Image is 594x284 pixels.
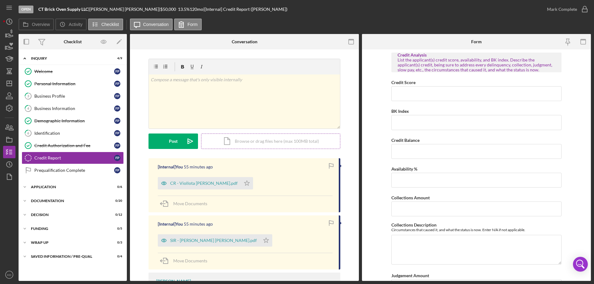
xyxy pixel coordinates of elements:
[111,213,122,217] div: 0 / 12
[158,222,183,227] div: [Internal] You
[391,273,429,278] label: Judgement Amount
[34,94,114,99] div: Business Profile
[158,234,272,247] button: SIR - [PERSON_NAME] [PERSON_NAME].pdf
[34,81,114,86] div: Personal Information
[22,139,124,152] a: Credit Authorization and FeeFP
[471,39,482,44] div: Form
[170,238,257,243] div: SIR - [PERSON_NAME] [PERSON_NAME].pdf
[158,196,213,211] button: Move Documents
[31,213,107,217] div: Decision
[143,22,169,27] label: Conversation
[31,227,107,231] div: Funding
[391,80,415,85] label: Credit Score
[22,90,124,102] a: 3Business ProfileFP
[547,3,577,15] div: Mark Complete
[184,164,213,169] time: 2025-09-04 10:45
[88,19,123,30] button: Checklist
[3,269,15,281] button: KD
[55,19,86,30] button: Activity
[114,155,120,161] div: F P
[160,6,176,12] span: $50,000
[34,131,114,136] div: Identification
[27,106,29,110] tspan: 4
[190,7,203,12] div: 120 mo
[158,164,183,169] div: [Internal] You
[173,201,207,206] span: Move Documents
[27,131,29,135] tspan: 6
[114,130,120,136] div: F P
[158,253,213,269] button: Move Documents
[398,57,555,72] div: List the applicant(s) credit score, availability, and BK index. Describe the applicant(s) credit,...
[111,241,122,244] div: 0 / 3
[114,81,120,87] div: F P
[203,7,287,12] div: | [Internal] Credit Report ([PERSON_NAME])
[34,143,114,148] div: Credit Authorization and Fee
[31,57,107,60] div: Inquiry
[573,257,588,272] div: Open Intercom Messenger
[391,108,409,114] label: BK Index
[111,199,122,203] div: 0 / 20
[31,241,107,244] div: Wrap up
[148,134,198,149] button: Post
[34,155,114,160] div: Credit Report
[22,78,124,90] a: Personal InformationFP
[22,115,124,127] a: Demographic InformationFP
[391,222,437,227] label: Collections Description
[32,22,50,27] label: Overview
[232,39,257,44] div: Conversation
[22,152,124,164] a: Credit ReportFP
[114,93,120,99] div: F P
[34,168,114,173] div: Prequalification Complete
[22,65,124,78] a: WelcomeFP
[111,185,122,189] div: 0 / 6
[101,22,119,27] label: Checklist
[38,7,89,12] div: |
[391,227,562,232] div: Circumstances that caused it, and what the status is now. Enter N/A if not applicable.
[34,69,114,74] div: Welcome
[114,142,120,149] div: F P
[114,68,120,74] div: F P
[391,138,420,143] label: Credit Balance
[398,53,555,57] div: Credit Analysis
[187,22,198,27] label: Form
[541,3,591,15] button: Mark Complete
[64,39,82,44] div: Checklist
[31,199,107,203] div: Documentation
[31,255,107,258] div: Saved Information / Pre-Qual
[111,57,122,60] div: 4 / 9
[114,167,120,173] div: F P
[22,127,124,139] a: 6IdentificationFP
[22,164,124,176] a: Prequalification CompleteFP
[69,22,82,27] label: Activity
[114,118,120,124] div: F P
[34,118,114,123] div: Demographic Information
[22,102,124,115] a: 4Business InformationFP
[31,185,107,189] div: Application
[170,181,238,186] div: CR - Viollota [PERSON_NAME].pdf
[173,258,207,263] span: Move Documents
[391,195,430,200] label: Collections Amount
[156,279,191,284] div: [PERSON_NAME]
[114,105,120,112] div: F P
[111,255,122,258] div: 0 / 4
[19,19,54,30] button: Overview
[34,106,114,111] div: Business Information
[184,222,213,227] time: 2025-09-04 10:45
[89,7,160,12] div: [PERSON_NAME] [PERSON_NAME] |
[391,166,417,172] label: Availability %
[178,7,190,12] div: 13.5 %
[27,94,29,98] tspan: 3
[7,273,11,277] text: KD
[158,177,253,189] button: CR - Viollota [PERSON_NAME].pdf
[38,6,88,12] b: CT Brick Oven Supply LLC
[130,19,173,30] button: Conversation
[111,227,122,231] div: 0 / 5
[169,134,178,149] div: Post
[174,19,202,30] button: Form
[19,6,33,13] div: Open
